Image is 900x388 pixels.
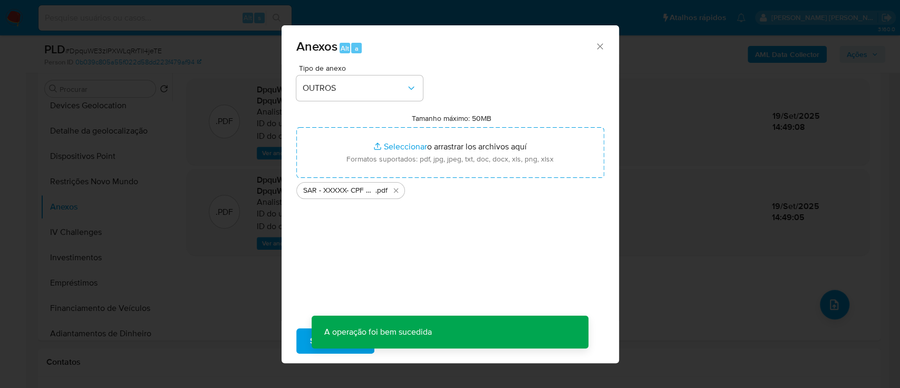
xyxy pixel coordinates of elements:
[296,178,604,199] ul: Archivos seleccionados
[341,43,349,53] span: Alt
[310,329,361,353] span: Subir arquivo
[412,113,491,123] label: Tamanho máximo: 50MB
[299,64,425,72] span: Tipo de anexo
[303,185,375,196] span: SAR - XXXXX- CPF 08410001233 - [PERSON_NAME]
[390,184,402,197] button: Eliminar SAR - XXXXX- CPF 08410001233 - AMANDA MACIEL GOMES.pdf
[312,316,444,348] p: A operação foi bem sucedida
[296,328,374,354] button: Subir arquivo
[296,37,337,55] span: Anexos
[296,75,423,101] button: OUTROS
[392,329,427,353] span: Cancelar
[375,185,388,196] span: .pdf
[595,41,604,51] button: Cerrar
[303,83,406,93] span: OUTROS
[355,43,359,53] span: a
